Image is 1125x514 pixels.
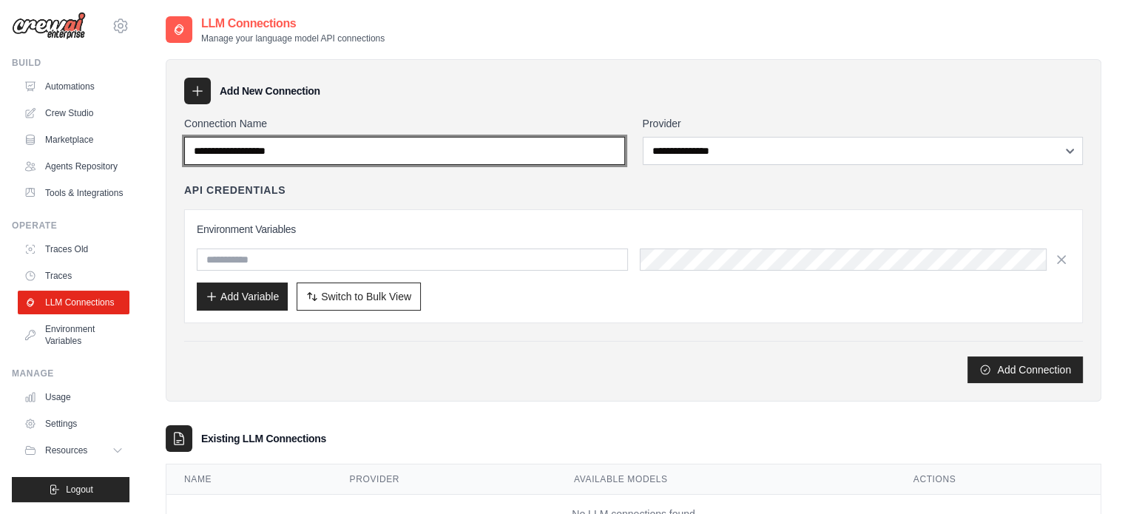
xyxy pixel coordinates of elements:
[556,464,896,495] th: Available Models
[184,183,286,197] h4: API Credentials
[220,84,320,98] h3: Add New Connection
[184,116,625,131] label: Connection Name
[332,464,556,495] th: Provider
[66,484,93,496] span: Logout
[12,57,129,69] div: Build
[201,431,326,446] h3: Existing LLM Connections
[197,283,288,311] button: Add Variable
[18,412,129,436] a: Settings
[201,15,385,33] h2: LLM Connections
[197,222,1070,237] h3: Environment Variables
[12,220,129,231] div: Operate
[18,101,129,125] a: Crew Studio
[12,477,129,502] button: Logout
[18,237,129,261] a: Traces Old
[18,317,129,353] a: Environment Variables
[18,128,129,152] a: Marketplace
[18,385,129,409] a: Usage
[12,368,129,379] div: Manage
[166,464,332,495] th: Name
[18,155,129,178] a: Agents Repository
[18,439,129,462] button: Resources
[896,464,1101,495] th: Actions
[18,264,129,288] a: Traces
[967,356,1083,383] button: Add Connection
[18,291,129,314] a: LLM Connections
[643,116,1084,131] label: Provider
[201,33,385,44] p: Manage your language model API connections
[45,444,87,456] span: Resources
[18,75,129,98] a: Automations
[12,12,86,40] img: Logo
[18,181,129,205] a: Tools & Integrations
[321,289,411,304] span: Switch to Bulk View
[297,283,421,311] button: Switch to Bulk View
